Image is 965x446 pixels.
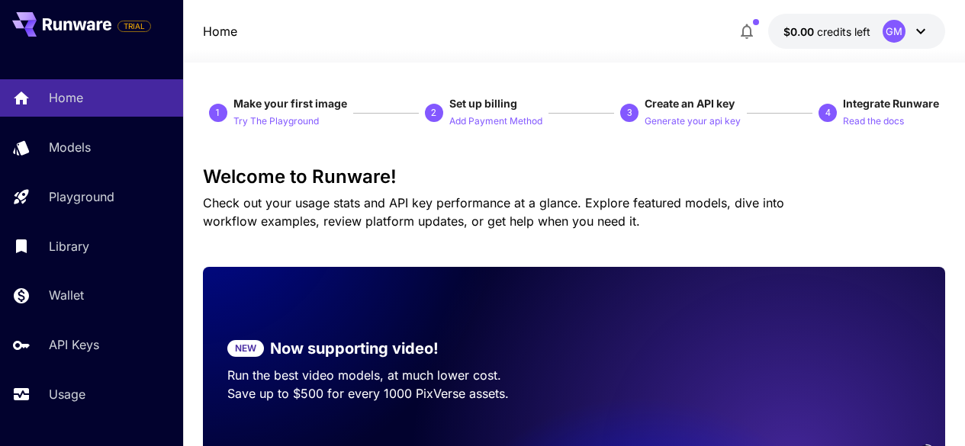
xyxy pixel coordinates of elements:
[817,25,870,38] span: credits left
[117,17,151,35] span: Add your payment card to enable full platform functionality.
[627,106,632,120] p: 3
[215,106,220,120] p: 1
[449,114,542,129] p: Add Payment Method
[449,111,542,130] button: Add Payment Method
[49,88,83,107] p: Home
[49,138,91,156] p: Models
[449,97,517,110] span: Set up billing
[49,286,84,304] p: Wallet
[768,14,945,49] button: $0.00GM
[233,111,319,130] button: Try The Playground
[783,25,817,38] span: $0.00
[431,106,436,120] p: 2
[233,97,347,110] span: Make your first image
[645,111,741,130] button: Generate your api key
[227,384,550,403] p: Save up to $500 for every 1000 PixVerse assets.
[645,114,741,129] p: Generate your api key
[203,195,784,229] span: Check out your usage stats and API key performance at a glance. Explore featured models, dive int...
[49,188,114,206] p: Playground
[843,111,904,130] button: Read the docs
[227,366,550,384] p: Run the best video models, at much lower cost.
[49,237,89,255] p: Library
[118,21,150,32] span: TRIAL
[783,24,870,40] div: $0.00
[825,106,831,120] p: 4
[203,22,237,40] nav: breadcrumb
[843,114,904,129] p: Read the docs
[49,385,85,403] p: Usage
[49,335,99,354] p: API Keys
[270,337,439,360] p: Now supporting video!
[645,97,735,110] span: Create an API key
[235,342,256,355] p: NEW
[203,22,237,40] a: Home
[843,97,939,110] span: Integrate Runware
[233,114,319,129] p: Try The Playground
[203,166,946,188] h3: Welcome to Runware!
[883,20,905,43] div: GM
